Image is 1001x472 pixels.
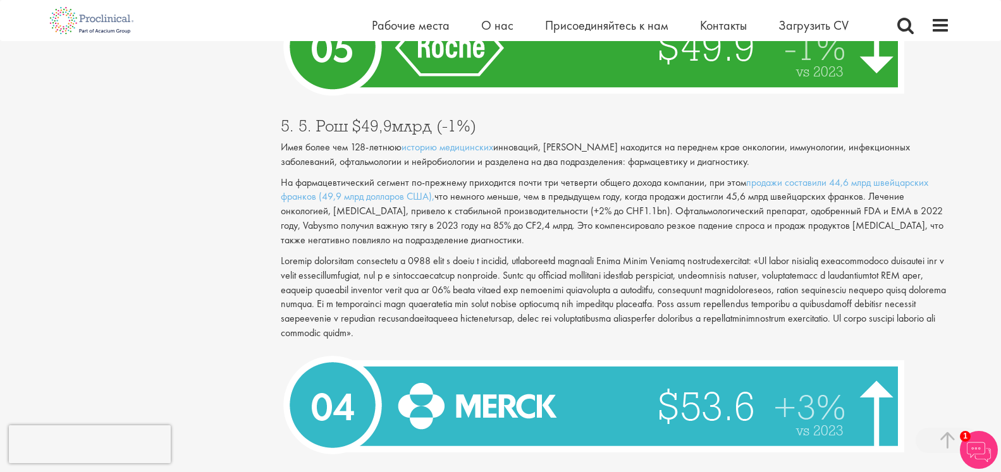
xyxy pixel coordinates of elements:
a: Присоединяйтесь к нам [545,17,668,33]
a: историю медицинских [402,140,493,154]
p: На фармацевтический сегмент по-прежнему приходится почти три четверти общего дохода компании, при... [281,176,950,248]
img: Чат-бот [960,431,998,469]
a: Загрузить CV [778,17,849,33]
a: О нас [481,17,513,33]
a: продажи составили 44,6 млрд швейцарских франков (49,9 млрд долларов США), [281,176,928,203]
span: 1 [960,431,971,442]
h3: 5. 5. Рош $49,9млрд (-1%) [281,118,950,134]
p: Имея более чем 128-летнюю инноваций, [PERSON_NAME] находится на переднем крае онкологии, иммуноло... [281,140,950,169]
p: Loremip dolorsitam consectetu a 0988 elit s doeiu t incidid, utlaboreetd magnaali Enima Minim Ven... [281,254,950,341]
a: Рабочие места [372,17,450,33]
iframe: reCAPTCHA [9,425,171,463]
a: Контакты [700,17,747,33]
